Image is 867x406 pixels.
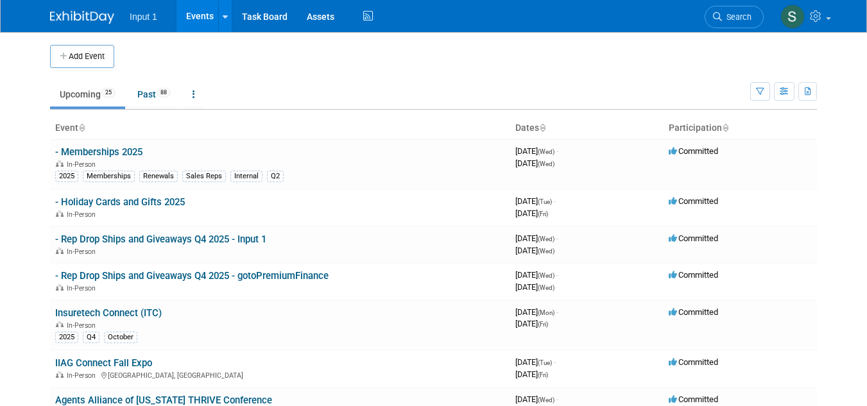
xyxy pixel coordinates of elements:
[705,6,764,28] a: Search
[538,309,554,316] span: (Mon)
[56,371,64,378] img: In-Person Event
[538,198,552,205] span: (Tue)
[515,196,556,206] span: [DATE]
[55,146,142,158] a: - Memberships 2025
[515,307,558,317] span: [DATE]
[556,146,558,156] span: -
[538,359,552,366] span: (Tue)
[78,123,85,133] a: Sort by Event Name
[104,332,137,343] div: October
[55,171,78,182] div: 2025
[539,123,545,133] a: Sort by Start Date
[780,4,805,29] img: Susan Stout
[556,307,558,317] span: -
[67,321,99,330] span: In-Person
[50,45,114,68] button: Add Event
[538,396,554,403] span: (Wed)
[669,307,718,317] span: Committed
[515,270,558,280] span: [DATE]
[67,248,99,256] span: In-Person
[556,233,558,243] span: -
[83,332,99,343] div: Q4
[669,357,718,367] span: Committed
[515,369,548,379] span: [DATE]
[515,394,558,404] span: [DATE]
[510,117,664,139] th: Dates
[538,272,554,279] span: (Wed)
[55,357,152,369] a: IIAG Connect Fall Expo
[157,88,171,97] span: 88
[664,117,817,139] th: Participation
[515,208,548,218] span: [DATE]
[515,158,554,168] span: [DATE]
[538,248,554,255] span: (Wed)
[669,394,718,404] span: Committed
[50,11,114,24] img: ExhibitDay
[556,270,558,280] span: -
[669,196,718,206] span: Committed
[669,233,718,243] span: Committed
[515,319,548,328] span: [DATE]
[538,148,554,155] span: (Wed)
[67,160,99,169] span: In-Person
[130,12,157,22] span: Input 1
[538,160,554,167] span: (Wed)
[669,146,718,156] span: Committed
[538,210,548,217] span: (Fri)
[55,332,78,343] div: 2025
[128,82,180,106] a: Past88
[722,123,728,133] a: Sort by Participation Type
[50,82,125,106] a: Upcoming25
[538,371,548,378] span: (Fri)
[56,248,64,254] img: In-Person Event
[182,171,226,182] div: Sales Reps
[67,284,99,292] span: In-Person
[50,117,510,139] th: Event
[55,369,505,380] div: [GEOGRAPHIC_DATA], [GEOGRAPHIC_DATA]
[515,233,558,243] span: [DATE]
[55,394,272,406] a: Agents Alliance of [US_STATE] THRIVE Conference
[101,88,116,97] span: 25
[669,270,718,280] span: Committed
[515,146,558,156] span: [DATE]
[56,284,64,291] img: In-Person Event
[56,321,64,328] img: In-Person Event
[556,394,558,404] span: -
[55,196,185,208] a: - Holiday Cards and Gifts 2025
[538,321,548,328] span: (Fri)
[55,233,266,245] a: - Rep Drop Ships and Giveaways Q4 2025 - Input 1
[554,196,556,206] span: -
[83,171,135,182] div: Memberships
[56,210,64,217] img: In-Person Event
[56,160,64,167] img: In-Person Event
[538,235,554,242] span: (Wed)
[139,171,178,182] div: Renewals
[67,210,99,219] span: In-Person
[55,307,162,319] a: Insuretech Connect (ITC)
[538,284,554,291] span: (Wed)
[230,171,262,182] div: Internal
[722,12,751,22] span: Search
[267,171,284,182] div: Q2
[554,357,556,367] span: -
[515,246,554,255] span: [DATE]
[515,282,554,292] span: [DATE]
[515,357,556,367] span: [DATE]
[67,371,99,380] span: In-Person
[55,270,329,282] a: - Rep Drop Ships and Giveaways Q4 2025 - gotoPremiumFinance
